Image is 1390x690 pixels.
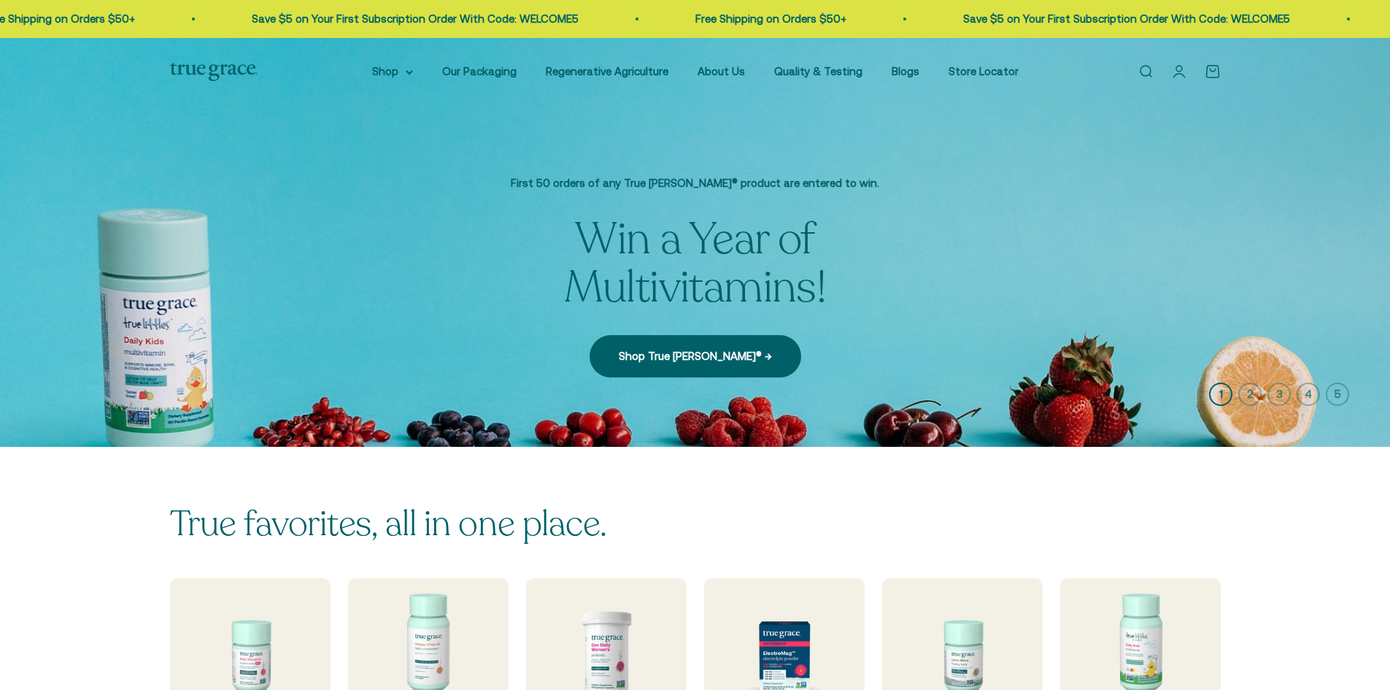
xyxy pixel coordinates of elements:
[170,500,607,548] split-lines: True favorites, all in one place.
[1267,383,1291,406] button: 3
[1209,383,1232,406] button: 1
[949,65,1019,77] a: Store Locator
[546,65,668,77] a: Regenerative Agriculture
[1238,383,1262,406] button: 2
[244,10,571,28] p: Save $5 on Your First Subscription Order With Code: WELCOME5
[442,65,517,77] a: Our Packaging
[455,175,936,192] p: First 50 orders of any True [PERSON_NAME]® product are entered to win.
[956,10,1283,28] p: Save $5 on Your First Subscription Order With Code: WELCOME5
[774,65,862,77] a: Quality & Testing
[372,63,413,80] summary: Shop
[1297,383,1320,406] button: 4
[688,12,839,25] a: Free Shipping on Orders $50+
[564,210,827,318] split-lines: Win a Year of Multivitamins!
[698,65,745,77] a: About Us
[590,335,801,377] a: Shop True [PERSON_NAME]® →
[1326,383,1349,406] button: 5
[892,65,919,77] a: Blogs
